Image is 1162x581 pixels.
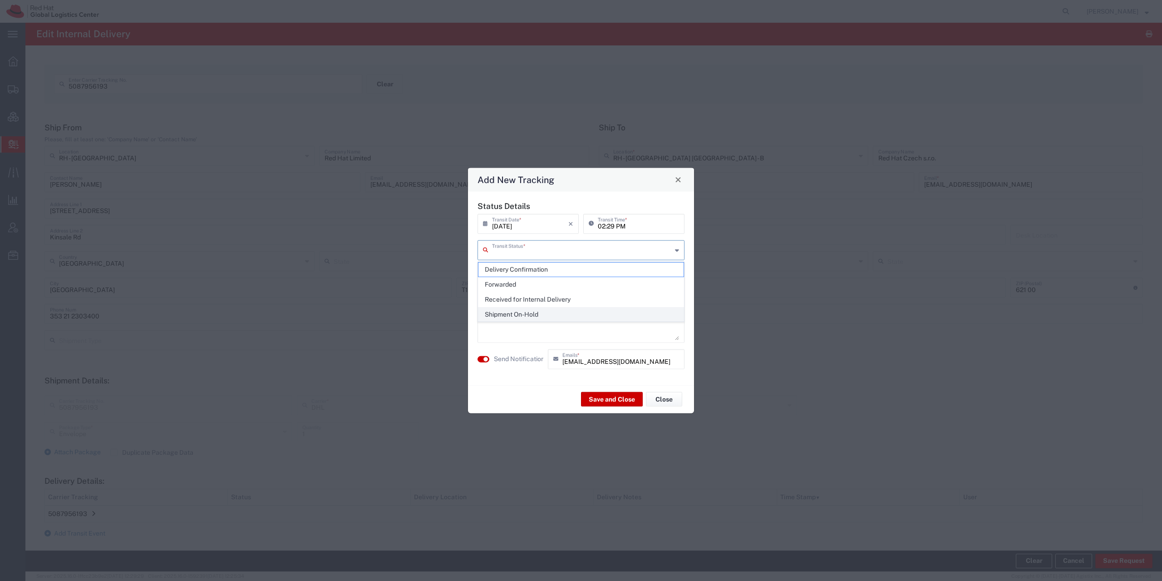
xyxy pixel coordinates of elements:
span: Shipment On-Hold [478,308,684,322]
span: Forwarded [478,278,684,292]
button: Save and Close [581,392,643,407]
i: × [568,216,573,231]
button: Close [672,173,684,186]
span: Delivery Confirmation [478,263,684,277]
button: Close [646,392,682,407]
h4: Add New Tracking [478,173,554,186]
span: Received for Internal Delivery [478,293,684,307]
h5: Status Details [478,201,684,210]
label: Send Notification [494,354,545,364]
agx-label: Send Notification [494,354,543,364]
